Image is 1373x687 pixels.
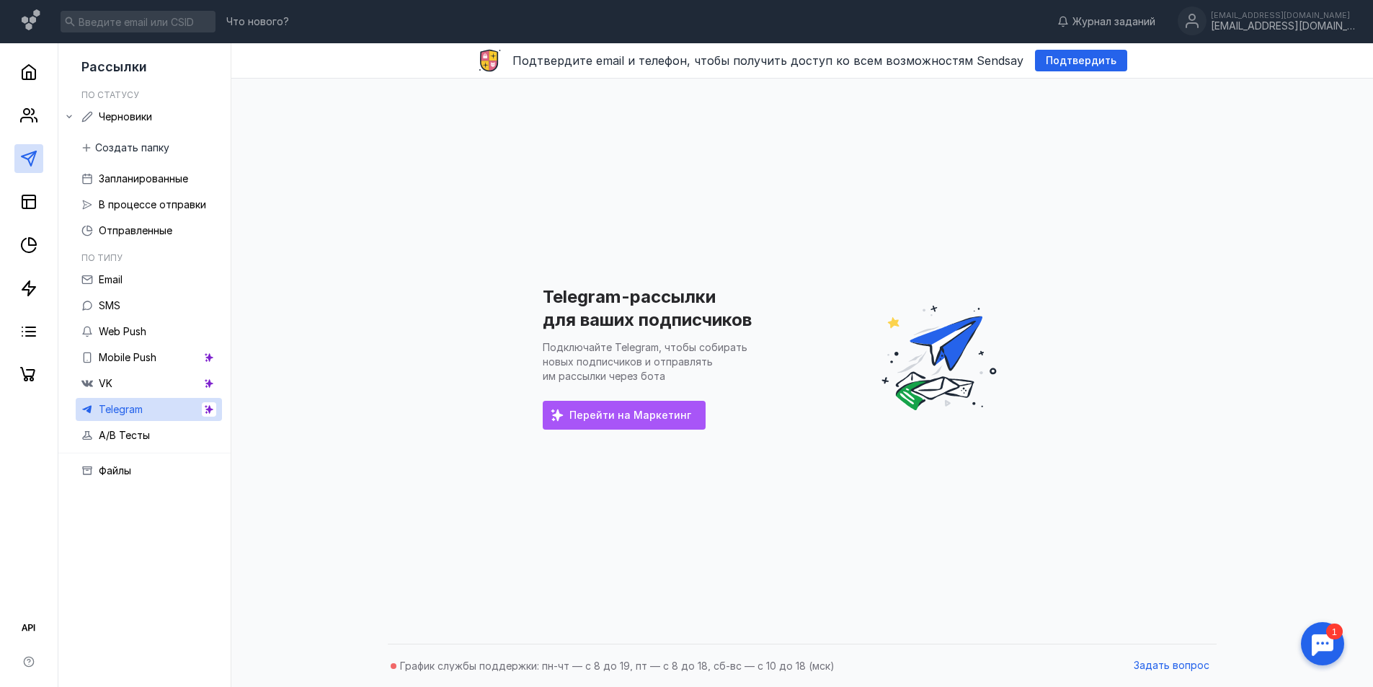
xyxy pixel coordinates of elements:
[76,219,222,242] a: Отправленные
[1134,660,1209,672] span: Задать вопрос
[99,377,112,389] span: VK
[76,294,222,317] a: SMS
[99,273,123,285] span: Email
[543,286,752,330] h1: Telegram-рассылки для ваших подписчиков
[81,59,147,74] span: Рассылки
[76,167,222,190] a: Запланированные
[76,398,222,421] a: Telegram
[81,252,123,263] h5: По типу
[99,429,150,441] span: A/B Тесты
[32,9,49,25] div: 1
[569,409,691,422] span: Перейти на Маркетинг
[99,403,143,415] span: Telegram
[99,351,156,363] span: Mobile Push
[76,346,222,369] a: Mobile Push
[76,193,222,216] a: В процессе отправки
[76,320,222,343] a: Web Push
[99,198,206,210] span: В процессе отправки
[99,110,152,123] span: Черновики
[99,172,188,185] span: Запланированные
[76,105,222,128] a: Черновики
[81,89,139,100] h5: По статусу
[1046,55,1116,67] span: Подтвердить
[76,268,222,291] a: Email
[99,325,146,337] span: Web Push
[99,299,120,311] span: SMS
[1050,14,1163,29] a: Журнал заданий
[76,424,222,447] a: A/B Тесты
[99,224,172,236] span: Отправленные
[1211,20,1355,32] div: [EMAIL_ADDRESS][DOMAIN_NAME]
[76,137,177,159] button: Создать папку
[1035,50,1127,71] button: Подтвердить
[76,372,222,395] a: VK
[1072,14,1155,29] span: Журнал заданий
[400,660,835,672] span: График службы поддержки: пн-чт — с 8 до 19, пт — с 8 до 18, сб-вс — с 10 до 18 (мск)
[61,11,215,32] input: Введите email или CSID
[226,17,289,27] span: Что нового?
[543,341,747,382] p: Подключайте Telegram, чтобы собирать новых подписчиков и отправлять им рассылки через бота
[543,401,706,430] a: Перейти на Маркетинг
[219,17,296,27] a: Что нового?
[76,459,222,482] a: Файлы
[99,464,131,477] span: Файлы
[512,53,1023,68] span: Подтвердите email и телефон, чтобы получить доступ ко всем возможностям Sendsay
[95,142,169,154] span: Создать папку
[1127,655,1217,677] button: Задать вопрос
[1211,11,1355,19] div: [EMAIL_ADDRESS][DOMAIN_NAME]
